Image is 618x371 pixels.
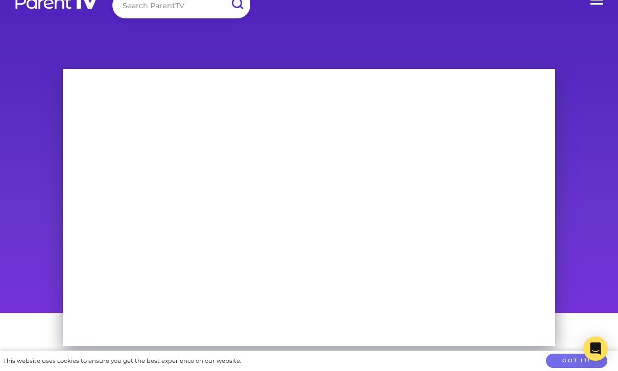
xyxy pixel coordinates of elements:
[3,356,241,366] div: This website uses cookies to ensure you get the best experience on our website.
[583,336,608,361] div: Open Intercom Messenger
[546,354,607,368] button: Got it!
